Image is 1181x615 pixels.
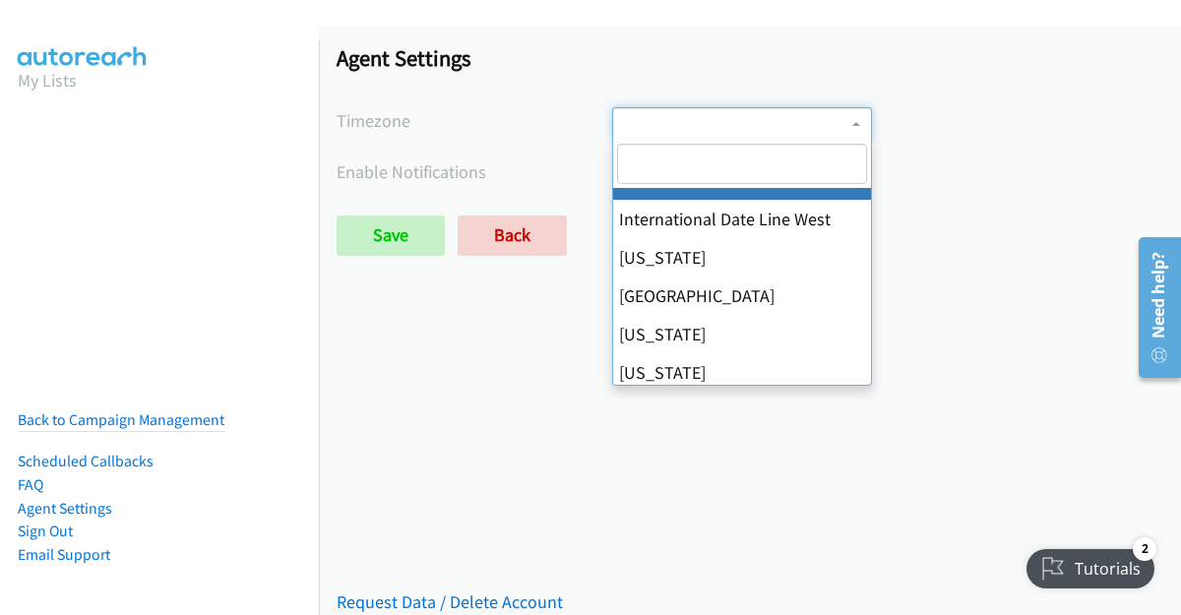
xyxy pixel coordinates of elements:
label: Enable Notifications [337,158,612,185]
a: FAQ [18,475,43,494]
a: Scheduled Callbacks [18,452,154,470]
h1: Agent Settings [337,44,1163,72]
iframe: Resource Center [1125,229,1181,386]
a: Agent Settings [18,499,112,518]
iframe: Checklist [1015,529,1166,600]
li: [US_STATE] [613,353,872,392]
a: Back to Campaign Management [18,410,224,429]
a: Sign Out [18,522,73,540]
a: Back [458,215,567,255]
li: International Date Line West [613,200,872,238]
a: My Lists [18,69,77,92]
label: Timezone [337,107,612,134]
input: Save [337,215,445,255]
a: Request Data / Delete Account [337,590,563,613]
li: [US_STATE] [613,238,872,277]
li: [US_STATE] [613,315,872,353]
a: Email Support [18,545,110,564]
li: [GEOGRAPHIC_DATA] [613,277,872,315]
